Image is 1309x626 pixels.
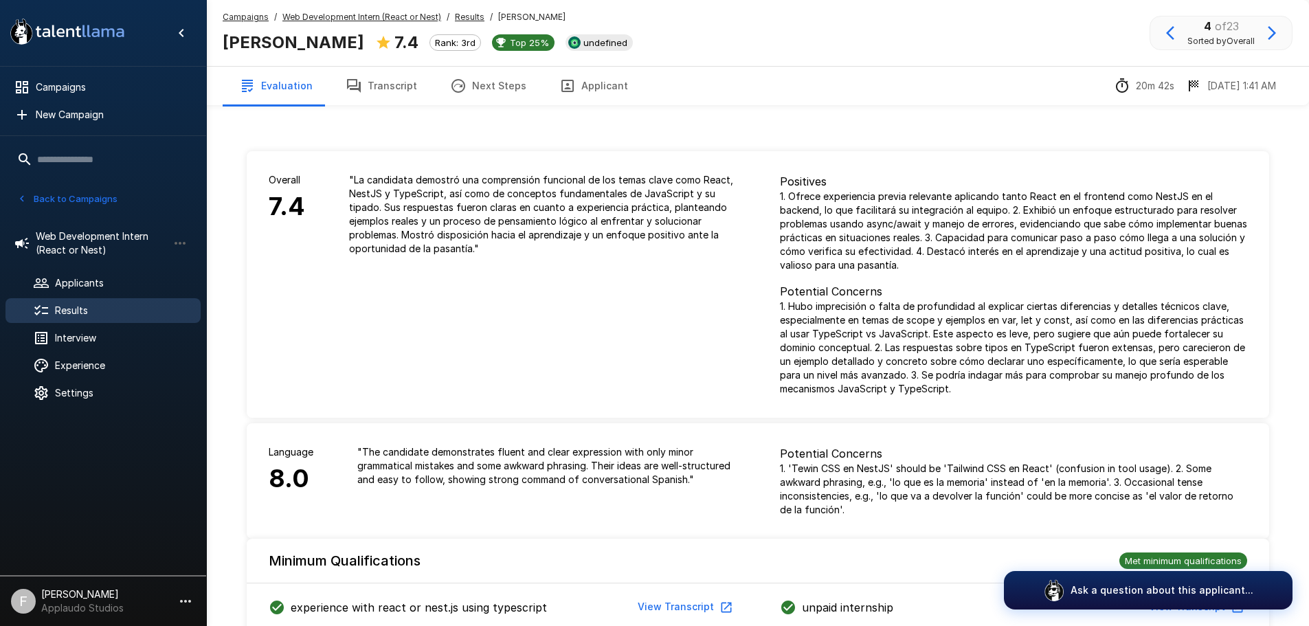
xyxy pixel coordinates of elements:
h6: Minimum Qualifications [269,550,421,572]
b: 7.4 [394,32,418,52]
span: Top 25% [504,37,555,48]
button: Evaluation [223,67,329,105]
p: Language [269,445,313,459]
button: Next Steps [434,67,543,105]
p: [DATE] 1:41 AM [1207,79,1276,93]
button: Transcript [329,67,434,105]
span: undefined [578,37,633,48]
div: View profile in SmartRecruiters [566,34,633,51]
img: logo_glasses@2x.png [1043,579,1065,601]
p: 1. Ofrece experiencia previa relevante aplicando tanto React en el frontend como NestJS en el bac... [780,190,1247,272]
div: The date and time when the interview was completed [1185,78,1276,94]
div: The time between starting and completing the interview [1114,78,1174,94]
span: Met minimum qualifications [1119,555,1247,566]
p: Potential Concerns [780,445,1247,462]
img: smartrecruiters_logo.jpeg [568,36,581,49]
p: " La candidata demostró una comprensión funcional de los temas clave como React, NestJS y TypeScr... [349,173,736,256]
h6: 7.4 [269,187,305,227]
span: Sorted by Overall [1187,34,1255,48]
button: View Transcript [632,594,736,620]
button: Ask a question about this applicant... [1004,571,1293,610]
p: 1. 'Tewin CSS en NestJS' should be 'Tailwind CSS en React' (confusion in tool usage). 2. Some awk... [780,462,1247,517]
p: 20m 42s [1136,79,1174,93]
p: experience with react or nest.js using typescript [291,599,547,616]
b: 4 [1204,19,1211,33]
span: of 23 [1215,19,1239,33]
p: unpaid internship [802,599,893,616]
button: Applicant [543,67,645,105]
p: Positives [780,173,1247,190]
p: Ask a question about this applicant... [1071,583,1253,597]
p: " The candidate demonstrates fluent and clear expression with only minor grammatical mistakes and... [357,445,736,487]
p: Potential Concerns [780,283,1247,300]
p: 1. Hubo imprecisión o falta de profundidad al explicar ciertas diferencias y detalles técnicos cl... [780,300,1247,396]
p: Overall [269,173,305,187]
h6: 8.0 [269,459,313,499]
b: [PERSON_NAME] [223,32,364,52]
span: Rank: 3rd [430,37,480,48]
